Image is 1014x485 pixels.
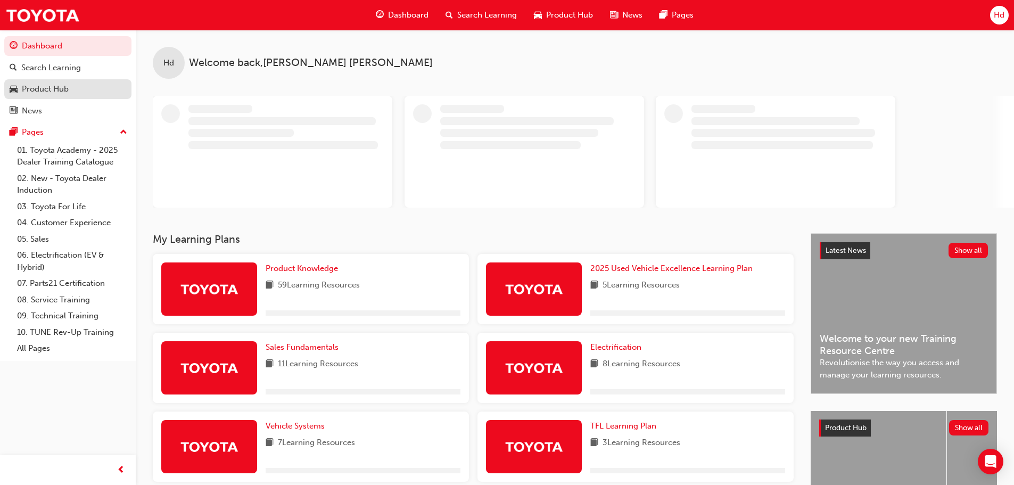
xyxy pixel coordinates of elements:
a: Latest NewsShow all [820,242,988,259]
span: 7 Learning Resources [278,437,355,450]
a: Product Knowledge [266,262,342,275]
a: pages-iconPages [651,4,702,26]
img: Trak [505,437,563,456]
span: 59 Learning Resources [278,279,360,292]
button: Show all [949,243,988,258]
span: News [622,9,642,21]
a: 07. Parts21 Certification [13,275,131,292]
span: guage-icon [376,9,384,22]
span: Welcome to your new Training Resource Centre [820,333,988,357]
a: Dashboard [4,36,131,56]
img: Trak [180,280,238,298]
a: 06. Electrification (EV & Hybrid) [13,247,131,275]
span: 2025 Used Vehicle Excellence Learning Plan [590,264,753,273]
img: Trak [180,358,238,377]
a: 01. Toyota Academy - 2025 Dealer Training Catalogue [13,142,131,170]
span: Product Hub [546,9,593,21]
a: 02. New - Toyota Dealer Induction [13,170,131,199]
img: Trak [180,437,238,456]
span: book-icon [266,437,274,450]
span: news-icon [610,9,618,22]
a: Vehicle Systems [266,420,329,432]
span: Dashboard [388,9,428,21]
div: News [22,105,42,117]
a: search-iconSearch Learning [437,4,525,26]
a: Product HubShow all [819,420,988,437]
a: 08. Service Training [13,292,131,308]
span: Welcome back , [PERSON_NAME] [PERSON_NAME] [189,57,433,69]
a: 03. Toyota For Life [13,199,131,215]
span: Product Knowledge [266,264,338,273]
a: 09. Technical Training [13,308,131,324]
span: book-icon [266,358,274,371]
span: car-icon [10,85,18,94]
a: Latest NewsShow allWelcome to your new Training Resource CentreRevolutionise the way you access a... [811,233,997,394]
span: 8 Learning Resources [603,358,680,371]
a: car-iconProduct Hub [525,4,601,26]
span: news-icon [10,106,18,116]
a: news-iconNews [601,4,651,26]
h3: My Learning Plans [153,233,794,245]
span: Search Learning [457,9,517,21]
button: Show all [949,420,989,435]
button: Pages [4,122,131,142]
span: pages-icon [659,9,667,22]
a: All Pages [13,340,131,357]
span: Latest News [826,246,866,255]
div: Open Intercom Messenger [978,449,1003,474]
a: guage-iconDashboard [367,4,437,26]
img: Trak [505,280,563,298]
span: Hd [163,57,174,69]
span: book-icon [590,279,598,292]
button: Hd [990,6,1009,24]
a: 04. Customer Experience [13,215,131,231]
div: Product Hub [22,83,69,95]
a: Sales Fundamentals [266,341,343,354]
div: Pages [22,126,44,138]
span: book-icon [590,437,598,450]
a: News [4,101,131,121]
span: Electrification [590,342,641,352]
a: Search Learning [4,58,131,78]
span: Vehicle Systems [266,421,325,431]
span: Pages [672,9,694,21]
span: Revolutionise the way you access and manage your learning resources. [820,357,988,381]
div: Search Learning [21,62,81,74]
span: prev-icon [117,464,125,477]
span: Hd [994,9,1004,21]
span: book-icon [590,358,598,371]
span: Sales Fundamentals [266,342,339,352]
button: DashboardSearch LearningProduct HubNews [4,34,131,122]
a: 2025 Used Vehicle Excellence Learning Plan [590,262,757,275]
span: guage-icon [10,42,18,51]
img: Trak [5,3,80,27]
img: Trak [505,358,563,377]
span: up-icon [120,126,127,139]
span: 5 Learning Resources [603,279,680,292]
span: car-icon [534,9,542,22]
span: search-icon [446,9,453,22]
span: book-icon [266,279,274,292]
span: pages-icon [10,128,18,137]
a: Product Hub [4,79,131,99]
a: Electrification [590,341,646,354]
span: Product Hub [825,423,867,432]
span: 3 Learning Resources [603,437,680,450]
a: TFL Learning Plan [590,420,661,432]
span: 11 Learning Resources [278,358,358,371]
a: 05. Sales [13,231,131,248]
a: 10. TUNE Rev-Up Training [13,324,131,341]
span: TFL Learning Plan [590,421,656,431]
span: search-icon [10,63,17,73]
